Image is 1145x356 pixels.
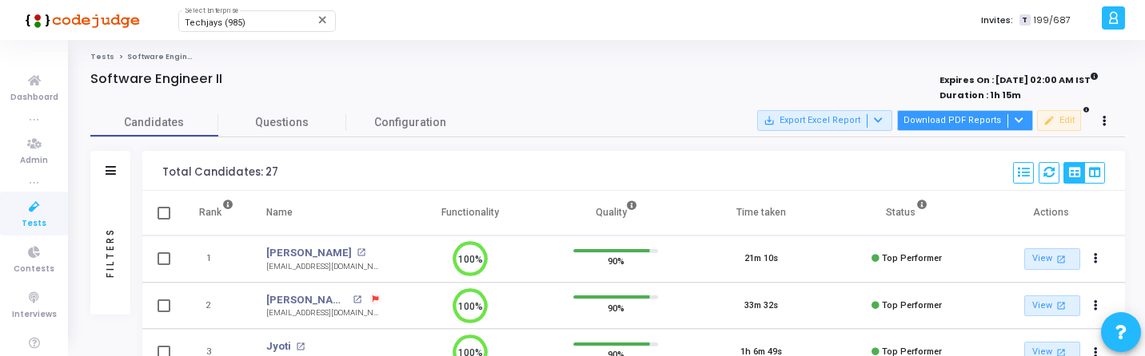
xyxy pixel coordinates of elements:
div: 33m 32s [744,299,778,313]
a: [PERSON_NAME] [266,292,349,308]
button: Export Excel Report [757,110,892,131]
nav: breadcrumb [90,52,1125,62]
th: Functionality [397,191,543,235]
span: Top Performer [882,253,942,263]
span: 90% [608,299,624,315]
mat-icon: open_in_new [357,248,365,257]
strong: Expires On : [DATE] 02:00 AM IST [940,69,1099,87]
span: Techjays (985) [185,18,245,28]
button: Download PDF Reports [897,110,1033,131]
span: 199/687 [1034,14,1071,27]
span: Candidates [90,114,218,131]
div: Total Candidates: 27 [162,166,278,179]
mat-icon: open_in_new [296,342,305,351]
label: Invites: [981,14,1013,27]
th: Actions [979,191,1125,235]
a: View [1024,295,1080,317]
span: Questions [218,114,346,131]
div: [EMAIL_ADDRESS][DOMAIN_NAME] [266,261,381,273]
h4: Software Engineer II [90,71,222,87]
div: View Options [1063,162,1105,184]
mat-icon: open_in_new [1055,252,1068,266]
span: Admin [20,154,48,168]
mat-icon: edit [1043,115,1055,126]
img: logo [20,4,140,36]
button: Actions [1085,295,1107,317]
button: Actions [1085,248,1107,271]
span: Configuration [374,114,446,131]
a: [PERSON_NAME] [266,245,352,261]
td: 2 [182,283,250,330]
div: 21m 10s [744,252,778,266]
div: [EMAIL_ADDRESS][DOMAIN_NAME] [266,307,381,319]
span: T [1019,14,1030,26]
td: 1 [182,235,250,283]
div: Name [266,204,293,221]
a: Tests [90,52,114,61]
div: Time taken [736,204,786,221]
span: Software Engineer II [127,52,208,61]
th: Rank [182,191,250,235]
span: 90% [608,253,624,269]
strong: Duration : 1h 15m [940,89,1021,101]
mat-icon: save_alt [764,115,775,126]
span: Contests [14,263,54,276]
th: Quality [543,191,688,235]
div: Filters [103,164,118,340]
mat-icon: Clear [317,14,329,26]
span: Interviews [12,308,57,322]
a: Jyoti [266,338,291,354]
button: Edit [1037,110,1081,131]
a: View [1024,248,1080,270]
span: Dashboard [10,91,58,105]
mat-icon: open_in_new [1055,299,1068,312]
th: Status [834,191,979,235]
mat-icon: open_in_new [353,295,361,304]
span: Tests [22,217,46,231]
span: Top Performer [882,300,942,311]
